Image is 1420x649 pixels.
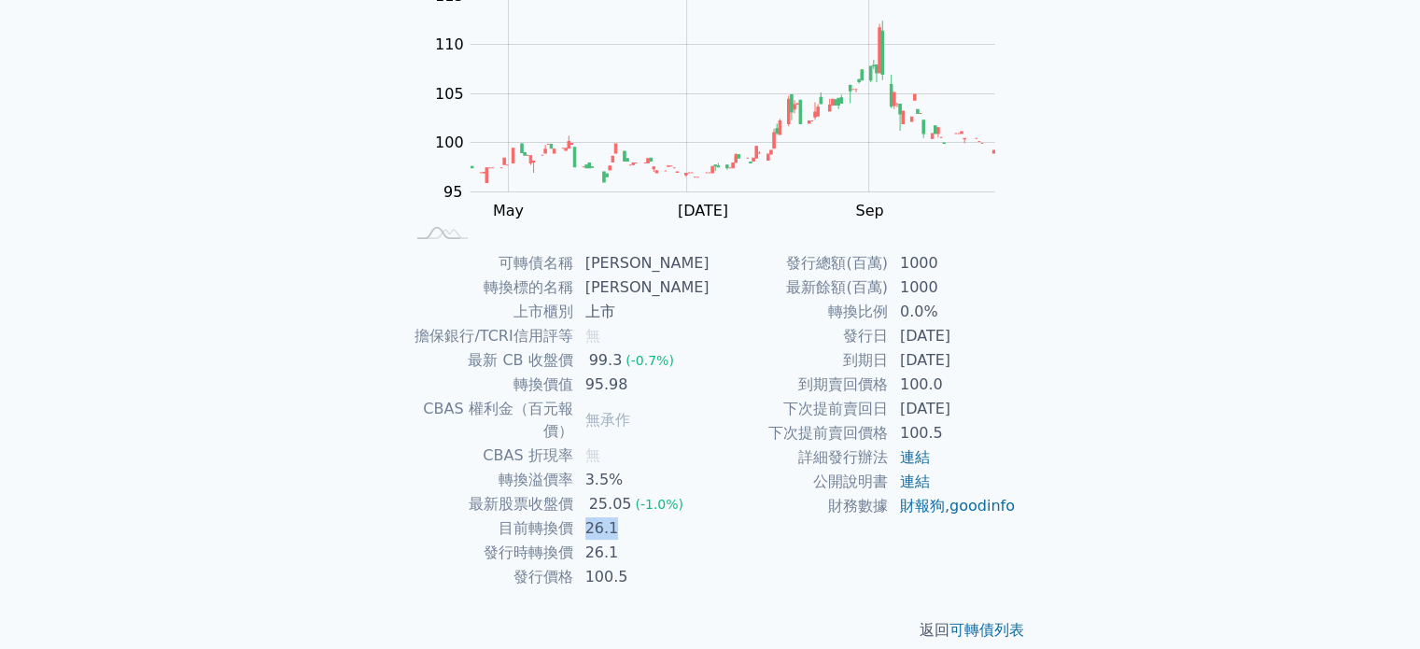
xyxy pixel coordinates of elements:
[900,448,930,466] a: 連結
[404,397,574,444] td: CBAS 權利金（百元報價）
[889,373,1017,397] td: 100.0
[626,353,674,368] span: (-0.7%)
[435,85,464,103] tspan: 105
[900,497,945,515] a: 財報狗
[435,134,464,151] tspan: 100
[404,444,574,468] td: CBAS 折現率
[404,373,574,397] td: 轉換價值
[585,349,626,372] div: 99.3
[635,497,683,512] span: (-1.0%)
[435,35,464,53] tspan: 110
[855,202,883,219] tspan: Sep
[404,348,574,373] td: 最新 CB 收盤價
[678,202,728,219] tspan: [DATE]
[404,275,574,300] td: 轉換標的名稱
[949,621,1024,639] a: 可轉債列表
[574,373,710,397] td: 95.98
[574,541,710,565] td: 26.1
[710,324,889,348] td: 發行日
[443,183,462,201] tspan: 95
[574,468,710,492] td: 3.5%
[710,445,889,470] td: 詳細發行辦法
[404,300,574,324] td: 上市櫃別
[710,275,889,300] td: 最新餘額(百萬)
[585,493,636,515] div: 25.05
[382,619,1039,642] p: 返回
[900,473,930,490] a: 連結
[574,251,710,275] td: [PERSON_NAME]
[710,494,889,518] td: 財務數據
[889,324,1017,348] td: [DATE]
[710,251,889,275] td: 發行總額(百萬)
[574,275,710,300] td: [PERSON_NAME]
[404,251,574,275] td: 可轉債名稱
[574,516,710,541] td: 26.1
[889,348,1017,373] td: [DATE]
[404,565,574,589] td: 發行價格
[585,327,600,345] span: 無
[889,300,1017,324] td: 0.0%
[404,468,574,492] td: 轉換溢價率
[404,541,574,565] td: 發行時轉換價
[404,516,574,541] td: 目前轉換價
[710,300,889,324] td: 轉換比例
[710,373,889,397] td: 到期賣回價格
[889,397,1017,421] td: [DATE]
[574,300,710,324] td: 上市
[493,202,524,219] tspan: May
[710,470,889,494] td: 公開說明書
[404,324,574,348] td: 擔保銀行/TCRI信用評等
[585,411,630,429] span: 無承作
[710,421,889,445] td: 下次提前賣回價格
[889,494,1017,518] td: ,
[889,251,1017,275] td: 1000
[710,348,889,373] td: 到期日
[949,497,1015,515] a: goodinfo
[404,492,574,516] td: 最新股票收盤價
[889,275,1017,300] td: 1000
[889,421,1017,445] td: 100.5
[710,397,889,421] td: 下次提前賣回日
[585,446,600,464] span: 無
[574,565,710,589] td: 100.5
